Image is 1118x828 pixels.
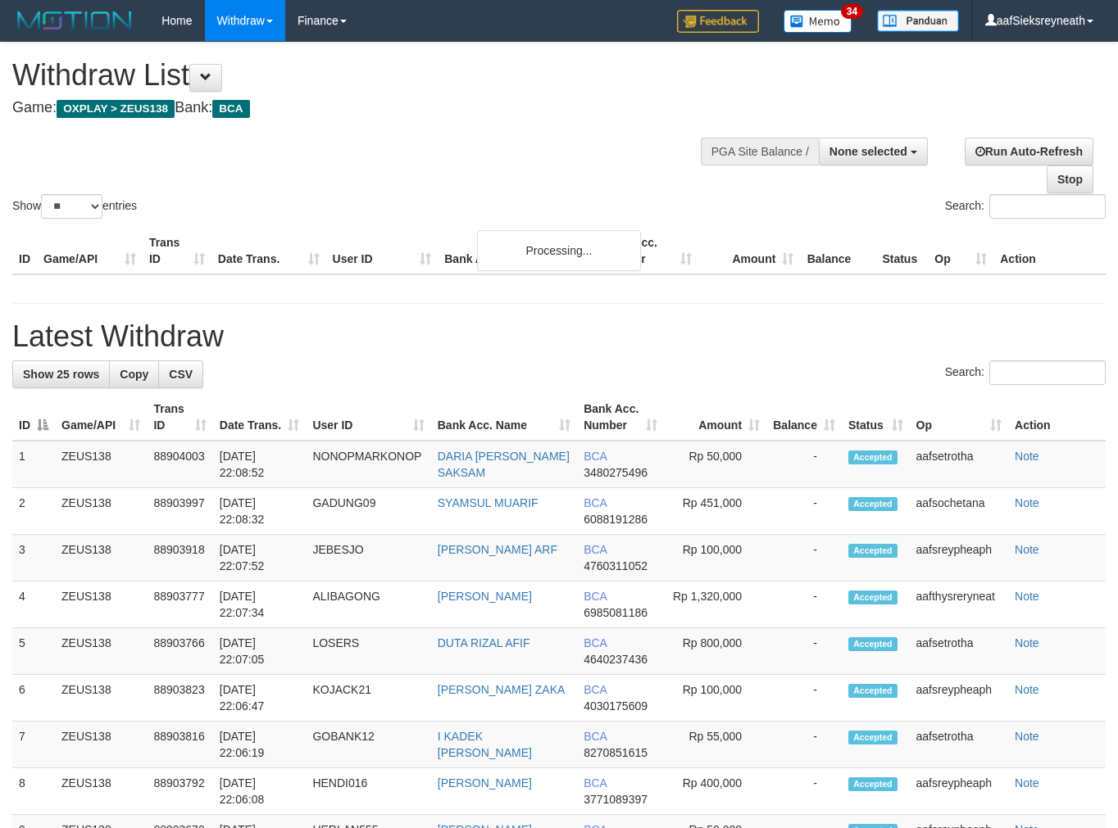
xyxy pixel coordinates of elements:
th: Bank Acc. Number [596,228,698,274]
th: Op [928,228,993,274]
td: [DATE] 22:07:34 [213,581,307,628]
img: Feedback.jpg [677,10,759,33]
td: ZEUS138 [55,722,147,768]
a: Note [1015,730,1039,743]
label: Search: [945,360,1106,385]
td: 88903777 [147,581,212,628]
td: NONOPMARKONOP [306,441,430,488]
span: Accepted [848,590,898,604]
h1: Withdraw List [12,59,729,92]
a: [PERSON_NAME] [438,590,532,603]
td: - [766,722,842,768]
th: Bank Acc. Name [438,228,595,274]
a: [PERSON_NAME] [438,776,532,790]
td: - [766,581,842,628]
td: 88903997 [147,488,212,535]
td: 5 [12,628,55,675]
td: ZEUS138 [55,675,147,722]
th: User ID [326,228,439,274]
td: - [766,441,842,488]
td: [DATE] 22:07:05 [213,628,307,675]
th: Action [993,228,1106,274]
span: Accepted [848,777,898,791]
span: BCA [584,683,607,696]
td: ZEUS138 [55,581,147,628]
th: Status [875,228,928,274]
td: LOSERS [306,628,430,675]
td: 88904003 [147,441,212,488]
td: 88903823 [147,675,212,722]
td: HENDI016 [306,768,430,815]
th: Date Trans. [211,228,326,274]
span: Copy 4760311052 to clipboard [584,559,648,572]
img: panduan.png [877,10,959,32]
span: 34 [841,4,863,19]
span: BCA [584,636,607,649]
a: I KADEK [PERSON_NAME] [438,730,532,759]
a: Note [1015,450,1039,463]
td: - [766,675,842,722]
th: Bank Acc. Name: activate to sort column ascending [431,394,577,441]
th: User ID: activate to sort column ascending [306,394,430,441]
td: 8 [12,768,55,815]
td: - [766,488,842,535]
th: Op: activate to sort column ascending [910,394,1009,441]
span: BCA [584,590,607,603]
td: - [766,768,842,815]
span: BCA [584,730,607,743]
a: SYAMSUL MUARIF [438,496,539,509]
a: [PERSON_NAME] ZAKA [438,683,566,696]
span: Accepted [848,544,898,558]
a: CSV [158,360,203,388]
a: Note [1015,496,1039,509]
span: Accepted [848,497,898,511]
th: ID: activate to sort column descending [12,394,55,441]
td: 88903792 [147,768,212,815]
th: Balance [800,228,875,274]
div: PGA Site Balance / [701,138,819,165]
span: BCA [584,450,607,463]
span: BCA [584,776,607,790]
a: DARIA [PERSON_NAME] SAKSAM [438,450,570,479]
img: Button%20Memo.svg [784,10,852,33]
td: Rp 451,000 [664,488,766,535]
th: Amount [698,228,801,274]
td: Rp 100,000 [664,535,766,581]
span: Copy 8270851615 to clipboard [584,746,648,759]
span: Copy [120,368,148,381]
h1: Latest Withdraw [12,320,1106,353]
td: ZEUS138 [55,535,147,581]
th: Trans ID: activate to sort column ascending [147,394,212,441]
td: Rp 800,000 [664,628,766,675]
td: Rp 50,000 [664,441,766,488]
button: None selected [819,138,928,165]
td: 7 [12,722,55,768]
td: 88903766 [147,628,212,675]
td: [DATE] 22:08:32 [213,488,307,535]
a: Note [1015,636,1039,649]
td: Rp 400,000 [664,768,766,815]
span: Accepted [848,684,898,698]
a: Note [1015,683,1039,696]
label: Search: [945,194,1106,219]
td: Rp 55,000 [664,722,766,768]
a: Show 25 rows [12,360,110,388]
span: CSV [169,368,193,381]
a: Stop [1047,165,1093,193]
th: ID [12,228,37,274]
input: Search: [989,194,1106,219]
td: aafsetrotha [910,628,1009,675]
td: ZEUS138 [55,768,147,815]
td: [DATE] 22:08:52 [213,441,307,488]
th: Status: activate to sort column ascending [842,394,910,441]
th: Action [1008,394,1106,441]
td: 6 [12,675,55,722]
label: Show entries [12,194,137,219]
span: BCA [212,100,249,118]
div: Processing... [477,230,641,271]
th: Date Trans.: activate to sort column ascending [213,394,307,441]
span: Copy 3480275496 to clipboard [584,466,648,479]
h4: Game: Bank: [12,100,729,116]
td: aafsochetana [910,488,1009,535]
span: Accepted [848,731,898,744]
